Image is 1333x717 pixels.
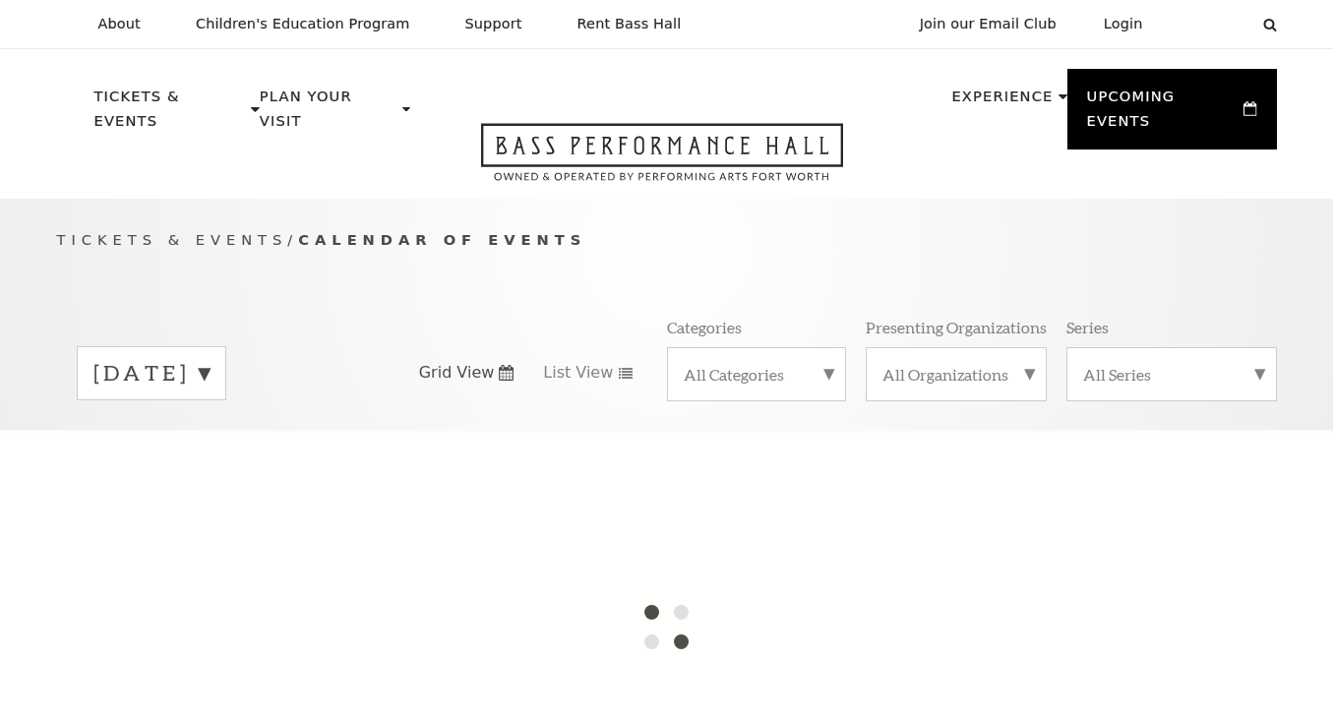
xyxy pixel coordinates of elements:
p: Categories [667,317,742,337]
select: Select: [1175,15,1244,33]
p: Upcoming Events [1087,85,1240,145]
p: Support [465,16,522,32]
span: Grid View [419,362,495,384]
p: Experience [951,85,1053,120]
span: Calendar of Events [298,231,586,248]
p: About [98,16,141,32]
label: All Series [1083,364,1260,385]
p: Rent Bass Hall [577,16,682,32]
p: Tickets & Events [94,85,247,145]
span: List View [543,362,613,384]
p: Series [1066,317,1109,337]
p: Children's Education Program [196,16,410,32]
p: / [57,228,1277,253]
label: All Organizations [882,364,1030,385]
label: [DATE] [93,358,210,388]
span: Tickets & Events [57,231,288,248]
label: All Categories [684,364,829,385]
p: Plan Your Visit [260,85,397,145]
p: Presenting Organizations [866,317,1047,337]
